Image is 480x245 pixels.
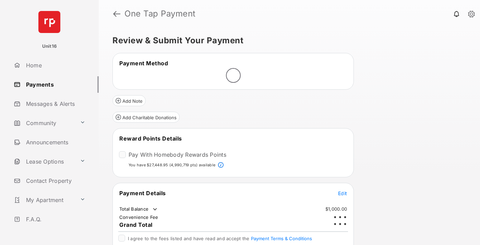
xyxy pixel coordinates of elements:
span: Payment Details [119,190,166,197]
button: Edit [338,190,347,197]
a: Community [11,115,77,131]
span: Payment Method [119,60,168,67]
td: Convenience Fee [119,214,159,220]
a: Announcements [11,134,99,151]
p: You have $27,448.95 (4,990,719 pts) available [129,162,215,168]
span: I agree to the fees listed and have read and accept the [128,236,312,241]
img: svg+xml;base64,PHN2ZyB4bWxucz0iaHR0cDovL3d3dy53My5vcmcvMjAwMC9zdmciIHdpZHRoPSI2NCIgaGVpZ2h0PSI2NC... [38,11,60,33]
span: Edit [338,190,347,196]
a: F.A.Q. [11,211,99,227]
button: Add Charitable Donations [112,112,180,123]
a: Contact Property [11,172,99,189]
label: Pay With Homebody Rewards Points [129,151,226,158]
span: Grand Total [119,221,153,228]
strong: One Tap Payment [124,10,196,18]
td: $1,000.00 [325,206,347,212]
h5: Review & Submit Your Payment [112,36,461,45]
button: Add Note [112,95,146,106]
a: My Apartment [11,192,77,208]
button: I agree to the fees listed and have read and accept the [251,236,312,241]
a: Lease Options [11,153,77,170]
a: Payments [11,76,99,93]
a: Messages & Alerts [11,96,99,112]
p: Unit16 [42,43,57,50]
td: Total Balance [119,206,158,213]
span: Reward Points Details [119,135,182,142]
a: Home [11,57,99,74]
